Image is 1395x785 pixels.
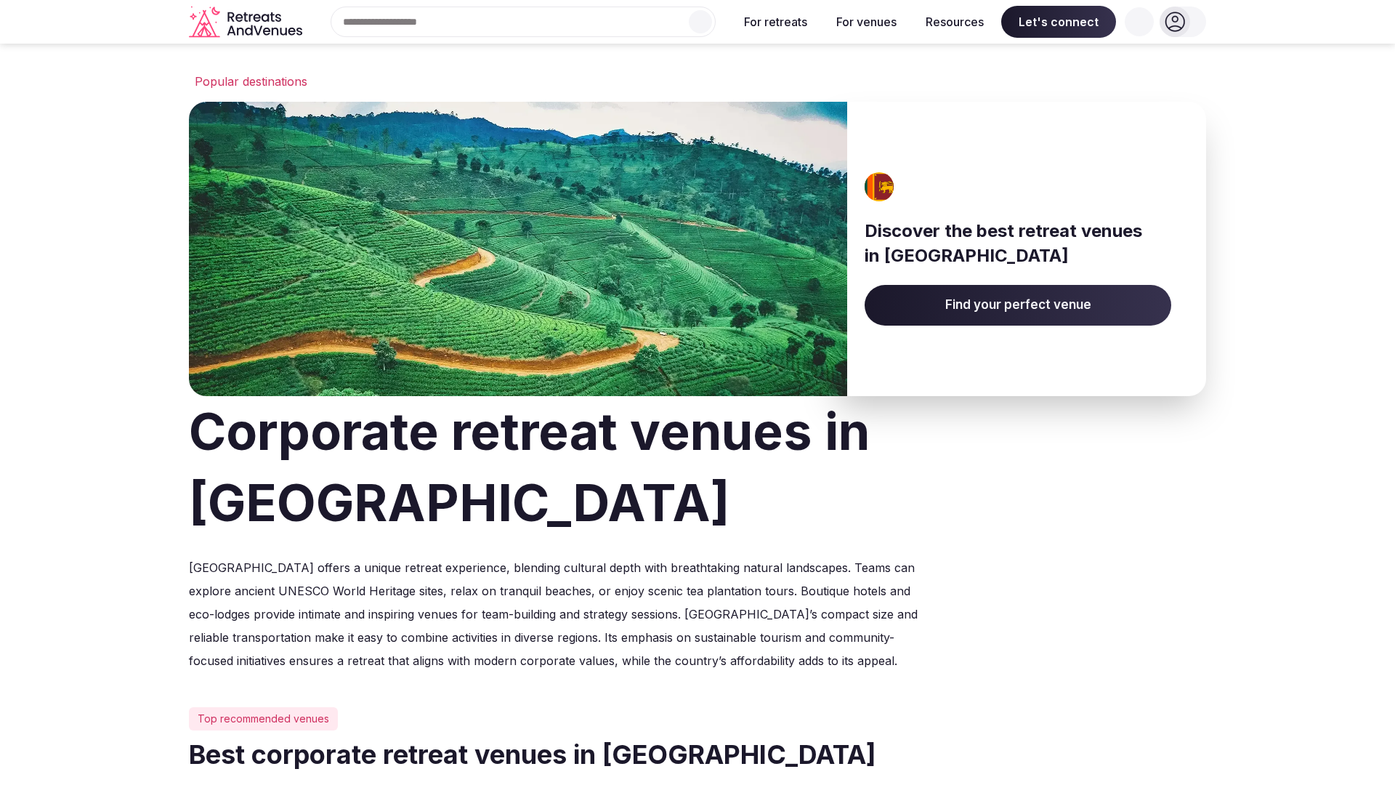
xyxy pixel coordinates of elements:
button: For retreats [732,6,819,38]
div: Top recommended venues [189,707,338,730]
a: Popular destinations [189,73,1206,90]
button: Resources [914,6,995,38]
a: Find your perfect venue [865,285,1171,326]
span: Let's connect [1001,6,1116,38]
svg: Retreats and Venues company logo [189,6,305,39]
h2: Best corporate retreat venues in [GEOGRAPHIC_DATA] [189,736,1206,773]
img: Sri Lanka's flag [860,172,899,201]
img: Banner image for Sri Lanka representative of the country [189,102,847,396]
a: Visit the homepage [189,6,305,39]
h1: Corporate retreat venues in [GEOGRAPHIC_DATA] [189,396,1206,539]
p: [GEOGRAPHIC_DATA] offers a unique retreat experience, blending cultural depth with breathtaking n... [189,556,933,672]
h3: Discover the best retreat venues in [GEOGRAPHIC_DATA] [865,219,1171,267]
button: For venues [825,6,908,38]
